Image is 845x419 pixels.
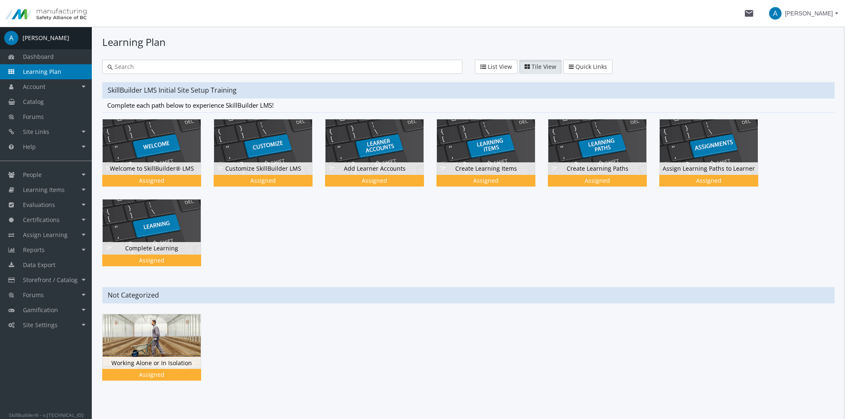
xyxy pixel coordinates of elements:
[23,291,44,299] span: Forums
[23,143,36,151] span: Help
[550,177,645,185] div: Assigned
[9,411,83,418] small: SkillBuilder® - v.[TECHNICAL_ID]
[438,177,534,185] div: Assigned
[103,357,201,369] div: Working Alone or In Isolation
[103,162,201,175] div: Welcome to SkillBuilder® LMS
[23,98,44,106] span: Catalog
[23,34,69,42] div: [PERSON_NAME]
[437,162,535,175] div: Create Learning Items
[215,177,311,185] div: Assigned
[769,7,782,20] span: A
[4,31,18,45] span: A
[23,68,61,76] span: Learning Plan
[532,63,556,71] span: Tile View
[23,186,65,194] span: Learning Items
[23,261,55,269] span: Data Export
[23,201,55,209] span: Evaluations
[23,128,49,136] span: Site Links
[103,242,201,255] div: Complete Learning
[23,216,60,224] span: Certifications
[436,119,548,199] div: Create Learning Items
[108,290,159,300] span: Not Categorized
[102,314,214,394] div: Working Alone or In Isolation
[744,8,754,18] mat-icon: mail
[23,113,44,121] span: Forums
[107,101,274,109] span: Complete each path below to experience SkillBuilder LMS!
[23,246,45,254] span: Reports
[488,63,512,71] span: List View
[23,231,68,239] span: Assign Learning
[23,171,42,179] span: People
[23,83,45,91] span: Account
[102,119,214,199] div: Welcome to SkillBuilder® LMS
[102,35,835,49] h1: Learning Plan
[23,53,54,61] span: Dashboard
[113,63,457,71] input: Search
[23,321,58,329] span: Site Settings
[660,162,758,175] div: Assign Learning Paths to Learner
[785,6,833,21] span: [PERSON_NAME]
[325,119,436,199] div: Add Learner Accounts
[104,177,199,185] div: Assigned
[325,162,424,175] div: Add Learner Accounts
[548,119,659,199] div: Create Learning Paths
[23,276,78,284] span: Storefront / Catalog
[214,119,325,199] div: Customize SkillBuilder LMS
[102,199,214,279] div: Complete Learning
[104,371,199,379] div: Assigned
[104,256,199,265] div: Assigned
[661,177,757,185] div: Assigned
[23,306,58,314] span: Gamification
[327,177,422,185] div: Assigned
[548,162,646,175] div: Create Learning Paths
[108,86,237,95] span: SkillBuilder LMS Initial Site Setup Training
[575,63,607,71] span: Quick Links
[659,119,771,199] div: Assign Learning Paths to Learner
[214,162,312,175] div: Customize SkillBuilder LMS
